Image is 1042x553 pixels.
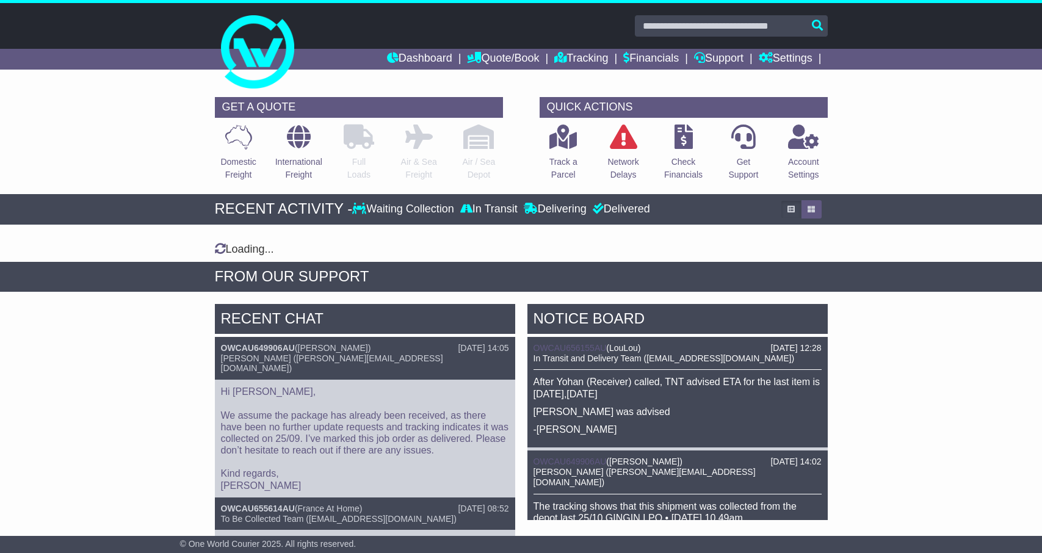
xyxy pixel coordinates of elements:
[458,343,508,353] div: [DATE] 14:05
[770,457,821,467] div: [DATE] 14:02
[221,343,509,353] div: ( )
[534,353,795,363] span: In Transit and Delivery Team ([EMAIL_ADDRESS][DOMAIN_NAME])
[607,156,639,181] p: Network Delays
[221,514,457,524] span: To Be Collected Team ([EMAIL_ADDRESS][DOMAIN_NAME])
[221,386,509,491] p: Hi [PERSON_NAME], We assume the package has already been received, as there have been no further ...
[215,268,828,286] div: FROM OUR SUPPORT
[728,156,758,181] p: Get Support
[387,49,452,70] a: Dashboard
[457,203,521,216] div: In Transit
[521,203,590,216] div: Delivering
[534,467,756,487] span: [PERSON_NAME] ([PERSON_NAME][EMAIL_ADDRESS][DOMAIN_NAME])
[728,124,759,188] a: GetSupport
[221,504,509,514] div: ( )
[534,343,822,353] div: ( )
[623,49,679,70] a: Financials
[220,156,256,181] p: Domestic Freight
[463,156,496,181] p: Air / Sea Depot
[787,124,820,188] a: AccountSettings
[215,243,828,256] div: Loading...
[770,343,821,353] div: [DATE] 12:28
[534,406,822,417] p: [PERSON_NAME] was advised
[534,343,607,353] a: OWCAU656155AU
[221,343,295,353] a: OWCAU649906AU
[534,376,822,399] p: After Yohan (Receiver) called, TNT advised ETA for the last item is [DATE],[DATE]
[590,203,650,216] div: Delivered
[298,504,360,513] span: France At Home
[534,457,607,466] a: OWCAU649906AU
[352,203,457,216] div: Waiting Collection
[298,343,368,353] span: [PERSON_NAME]
[215,97,503,118] div: GET A QUOTE
[609,457,679,466] span: [PERSON_NAME]
[549,124,578,188] a: Track aParcel
[609,343,638,353] span: LouLou
[215,304,515,337] div: RECENT CHAT
[275,124,323,188] a: InternationalFreight
[401,156,437,181] p: Air & Sea Freight
[788,156,819,181] p: Account Settings
[180,539,356,549] span: © One World Courier 2025. All rights reserved.
[215,200,353,218] div: RECENT ACTIVITY -
[527,304,828,337] div: NOTICE BOARD
[467,49,539,70] a: Quote/Book
[607,124,639,188] a: NetworkDelays
[554,49,608,70] a: Tracking
[664,124,703,188] a: CheckFinancials
[534,424,822,435] p: -[PERSON_NAME]
[221,504,295,513] a: OWCAU655614AU
[664,156,703,181] p: Check Financials
[549,156,577,181] p: Track a Parcel
[540,97,828,118] div: QUICK ACTIONS
[344,156,374,181] p: Full Loads
[275,156,322,181] p: International Freight
[221,353,443,374] span: [PERSON_NAME] ([PERSON_NAME][EMAIL_ADDRESS][DOMAIN_NAME])
[534,501,822,548] p: The tracking shows that this shipment was collected from the depot last 25/10 GINGIN LPO • [DATE]...
[759,49,812,70] a: Settings
[220,124,256,188] a: DomesticFreight
[694,49,744,70] a: Support
[458,504,508,514] div: [DATE] 08:52
[534,457,822,467] div: ( )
